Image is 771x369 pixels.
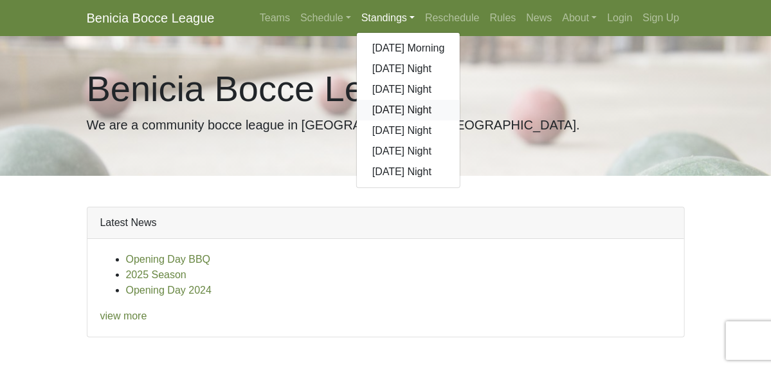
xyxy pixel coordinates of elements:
[87,5,215,31] a: Benicia Bocce League
[357,79,460,100] a: [DATE] Night
[357,141,460,162] a: [DATE] Night
[126,254,211,265] a: Opening Day BBQ
[357,38,460,59] a: [DATE] Morning
[602,5,637,31] a: Login
[357,100,460,120] a: [DATE] Night
[87,207,684,239] div: Latest News
[87,115,685,135] p: We are a community bocce league in [GEOGRAPHIC_DATA], [GEOGRAPHIC_DATA].
[638,5,685,31] a: Sign Up
[126,285,212,296] a: Opening Day 2024
[357,162,460,182] a: [DATE] Night
[126,269,186,280] a: 2025 Season
[255,5,295,31] a: Teams
[356,5,420,31] a: Standings
[485,5,522,31] a: Rules
[100,310,147,321] a: view more
[295,5,356,31] a: Schedule
[357,59,460,79] a: [DATE] Night
[357,120,460,141] a: [DATE] Night
[87,67,685,110] h1: Benicia Bocce League
[522,5,558,31] a: News
[558,5,603,31] a: About
[420,5,485,31] a: Reschedule
[356,32,461,188] div: Standings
